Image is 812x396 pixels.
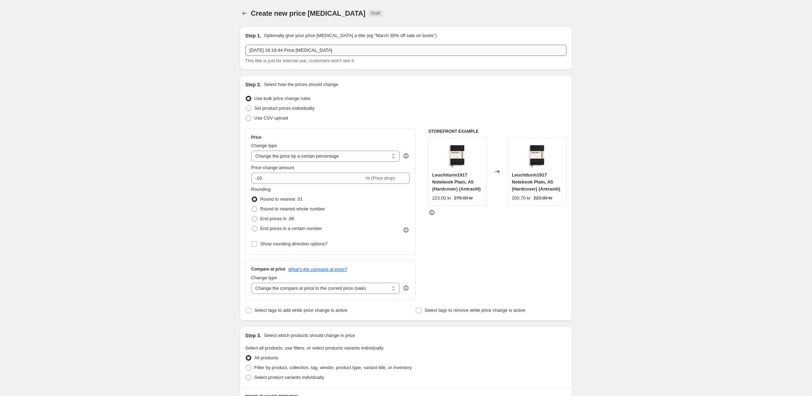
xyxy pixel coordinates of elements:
[254,308,348,313] span: Select tags to add while price change is active
[264,81,338,88] p: Select how the prices should change
[454,195,473,202] strike: 279.00 kr
[260,206,325,211] span: Round to nearest whole number
[251,266,286,272] h3: Compare at price
[245,345,384,351] span: Select all products, use filters, or select products variants individually
[251,9,366,17] span: Create new price [MEDICAL_DATA]
[245,332,261,339] h2: Step 3.
[240,8,250,18] button: Price change jobs
[425,308,525,313] span: Select tags to remove while price change is active
[245,45,567,56] input: 30% off holiday sale
[251,143,277,148] span: Change type
[260,241,328,246] span: Show rounding direction options?
[245,32,261,39] h2: Step 1.
[428,129,567,134] h6: STOREFRONT EXAMPLE
[533,195,552,202] strike: 223.00 kr
[260,226,322,231] span: End prices in a certain number
[264,32,436,39] p: Optionally give your price [MEDICAL_DATA] a title (eg "March 30% off sale on boots")
[264,332,355,339] p: Select which products should change in price
[254,355,278,360] span: All products
[512,195,531,202] div: 200.70 kr
[366,175,395,181] span: % (Price drop)
[254,106,315,111] span: Set product prices individually
[254,115,288,121] span: Use CSV upload
[402,152,409,159] div: help
[254,375,324,380] span: Select product variants individually
[402,285,409,291] div: help
[251,135,261,140] h3: Price
[245,58,354,63] span: This title is just for internal use, customers won't see it
[432,172,481,192] span: Leuchtturm1917 Notebook Plain, A5 (Hardcover) (Antrasitt)
[512,172,560,192] span: Leuchtturm1917 Notebook Plain, A5 (Hardcover) (Antrasitt)
[251,173,364,184] input: -15
[371,10,380,16] span: Draft
[432,195,451,202] div: 223.00 kr
[251,165,294,170] span: Price change amount
[251,275,277,280] span: Change type
[251,187,271,192] span: Rounding
[254,96,310,101] span: Use bulk price change rules
[260,216,294,221] span: End prices in .99
[523,142,551,170] img: notebook-medium-a5-hardcover-251-numbered-pages-black-plain_80x.jpg
[260,196,303,202] span: Round to nearest .01
[254,365,412,370] span: Filter by product, collection, tag, vendor, product type, variant title, or inventory
[288,267,348,272] button: What's the compare at price?
[443,142,471,170] img: notebook-medium-a5-hardcover-251-numbered-pages-black-plain_80x.jpg
[245,81,261,88] h2: Step 2.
